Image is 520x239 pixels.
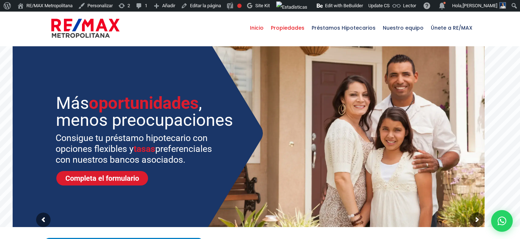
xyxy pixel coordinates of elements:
[255,3,270,8] span: Site Kit
[308,10,379,46] a: Préstamos Hipotecarios
[237,4,242,8] div: Frase clave objetivo no establecida
[308,17,379,39] span: Préstamos Hipotecarios
[463,3,497,8] span: [PERSON_NAME]
[56,133,221,165] sr7-txt: Consigue tu préstamo hipotecario con opciones flexibles y preferenciales con nuestros bancos asoc...
[427,10,476,46] a: Únete a RE/MAX
[379,10,427,46] a: Nuestro equipo
[379,17,427,39] span: Nuestro equipo
[246,10,267,46] a: Inicio
[89,93,199,113] span: oportunidades
[51,17,120,39] img: remax-metropolitana-logo
[134,144,155,154] span: tasas
[267,10,308,46] a: Propiedades
[267,17,308,39] span: Propiedades
[276,1,307,13] img: Visitas de 48 horas. Haz clic para ver más estadísticas del sitio.
[56,171,148,185] a: Completa el formulario
[56,94,236,128] sr7-txt: Más , menos preocupaciones
[427,17,476,39] span: Únete a RE/MAX
[246,17,267,39] span: Inicio
[51,10,120,46] a: RE/MAX Metropolitana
